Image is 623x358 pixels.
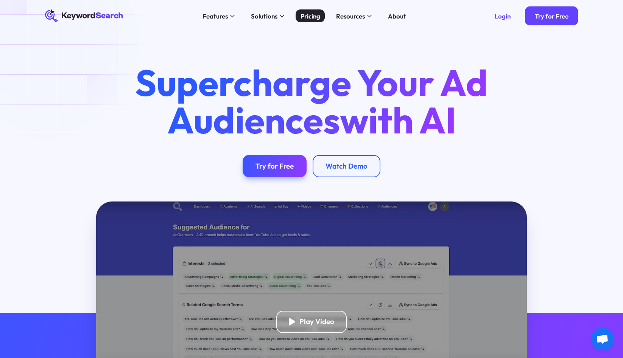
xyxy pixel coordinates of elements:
[255,162,294,171] div: Try for Free
[251,11,277,21] div: Solutions
[383,9,411,22] a: About
[485,6,520,26] a: Login
[120,64,503,139] h1: Supercharge Your Ad Audiences
[243,155,306,177] a: Try for Free
[296,9,325,22] a: Pricing
[591,328,614,350] a: Open chat
[299,317,334,326] div: Play Video
[388,11,406,21] div: About
[301,11,320,21] div: Pricing
[326,162,368,171] div: Watch Demo
[495,12,511,20] div: Login
[525,6,578,26] a: Try for Free
[340,97,456,143] span: with AI
[336,11,365,21] div: Resources
[202,11,228,21] div: Features
[535,12,568,20] div: Try for Free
